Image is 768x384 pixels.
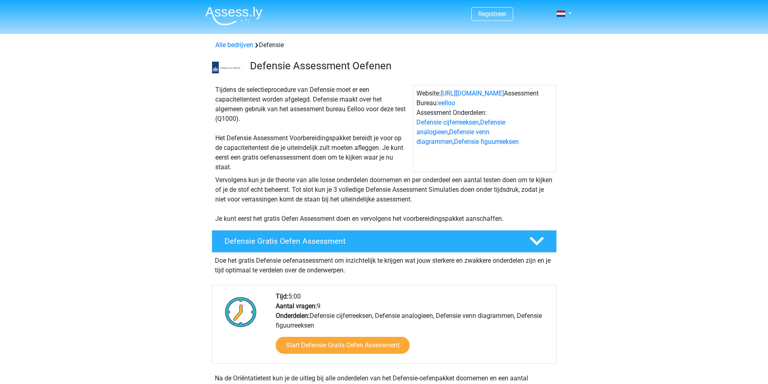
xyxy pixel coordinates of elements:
[441,89,504,97] a: [URL][DOMAIN_NAME]
[454,138,519,145] a: Defensie figuurreeksen
[212,253,557,275] div: Doe het gratis Defensie oefenassessment om inzichtelijk te krijgen wat jouw sterkere en zwakkere ...
[270,292,556,363] div: 5:00 9 Defensie cijferreeksen, Defensie analogieen, Defensie venn diagrammen, Defensie figuurreeksen
[225,237,516,246] h4: Defensie Gratis Oefen Assessment
[276,312,310,320] b: Onderdelen:
[416,118,479,126] a: Defensie cijferreeksen
[416,118,505,136] a: Defensie analogieen
[438,99,455,107] a: eelloo
[205,6,262,25] img: Assessly
[478,10,506,18] a: Registreer
[250,60,550,72] h3: Defensie Assessment Oefenen
[212,40,556,50] div: Defensie
[276,337,410,354] a: Start Defensie Gratis Oefen Assessment
[212,175,556,224] div: Vervolgens kun je de theorie van alle losse onderdelen doornemen en per onderdeel een aantal test...
[413,85,556,172] div: Website: Assessment Bureau: Assessment Onderdelen: , , ,
[276,293,288,300] b: Tijd:
[212,85,413,172] div: Tijdens de selectieprocedure van Defensie moet er een capaciteitentest worden afgelegd. Defensie ...
[416,128,489,145] a: Defensie venn diagrammen
[221,292,261,332] img: Klok
[276,302,317,310] b: Aantal vragen:
[215,41,253,49] a: Alle bedrijven
[208,230,560,253] a: Defensie Gratis Oefen Assessment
